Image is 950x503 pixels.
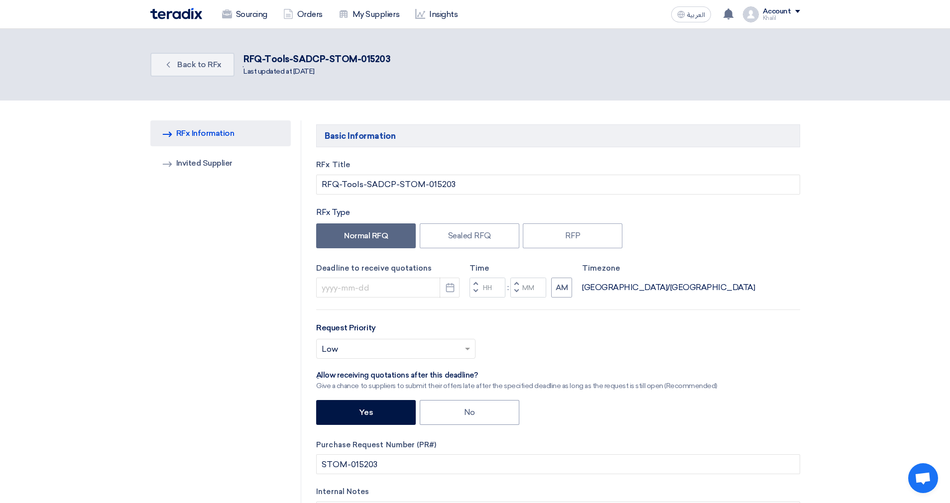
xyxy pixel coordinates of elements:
[420,223,519,248] label: Sealed RFQ
[316,322,375,334] label: Request Priority
[316,371,717,381] div: ِAllow receiving quotations after this deadline?
[407,3,466,25] a: Insights
[582,282,755,294] div: [GEOGRAPHIC_DATA]/[GEOGRAPHIC_DATA]
[551,278,572,298] button: AM
[150,49,800,81] div: .
[470,263,572,274] label: Time
[150,120,291,146] a: RFx Information
[510,278,546,298] input: Minutes
[470,278,505,298] input: Hours
[316,454,800,474] input: Add your internal PR# ex. (1234, 3444, 4344)(Optional)
[523,223,622,248] label: RFP
[243,53,390,66] div: RFQ-Tools-SADCP-STOM-015203
[671,6,711,22] button: العربية
[150,53,235,77] a: Back to RFx
[908,463,938,493] div: Open chat
[582,263,755,274] label: Timezone
[316,400,416,425] label: Yes
[177,60,222,69] span: Back to RFx
[316,486,800,498] label: Internal Notes
[243,66,390,77] div: Last updated at [DATE]
[316,278,460,298] input: yyyy-mm-dd
[316,159,800,171] label: RFx Title
[687,11,705,18] span: العربية
[214,3,275,25] a: Sourcing
[316,263,460,274] label: Deadline to receive quotations
[275,3,331,25] a: Orders
[316,223,416,248] label: Normal RFQ
[150,150,291,176] a: Invited Supplier
[331,3,407,25] a: My Suppliers
[316,381,717,391] div: Give a chance to suppliers to submit their offers late after the specified deadline as long as th...
[150,8,202,19] img: Teradix logo
[505,282,510,294] div: :
[316,439,800,451] label: Purchase Request Number (PR#)
[763,15,800,21] div: Khalil
[316,124,800,147] h5: Basic Information
[743,6,759,22] img: profile_test.png
[763,7,791,16] div: Account
[420,400,519,425] label: No
[316,175,800,195] input: e.g. New ERP System, Server Visualization Project...
[316,206,800,218] div: RFx Type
